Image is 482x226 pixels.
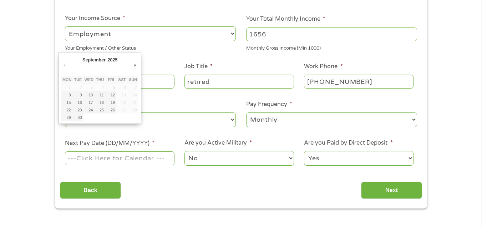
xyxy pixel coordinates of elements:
div: Your Employment / Other Status [65,42,236,52]
button: 24 [83,106,95,114]
button: 16 [72,99,83,106]
button: 12 [106,91,117,99]
button: 9 [72,91,83,99]
input: Back [60,182,121,199]
button: 23 [72,106,83,114]
button: 29 [61,114,72,121]
label: Next Pay Date (DD/MM/YYYY) [65,140,154,147]
label: Pay Frequency [246,101,292,108]
button: 11 [95,91,106,99]
abbr: Tuesday [74,77,82,82]
label: Are you Active Military [184,139,252,147]
abbr: Saturday [118,77,126,82]
button: Next Month [132,60,138,70]
input: Use the arrow keys to pick a date [65,151,174,165]
label: Are you Paid by Direct Deposit [304,139,392,147]
input: Next [361,182,422,199]
input: (231) 754-4010 [304,75,413,88]
label: Your Total Monthly Income [246,15,325,23]
abbr: Wednesday [85,77,93,82]
label: Work Phone [304,63,343,70]
input: Cashier [184,75,294,88]
div: September [81,55,106,65]
button: Previous Month [61,60,68,70]
button: 22 [61,106,72,114]
label: Your Income Source [65,15,125,22]
div: 2025 [107,55,118,65]
abbr: Thursday [96,77,104,82]
button: 26 [106,106,117,114]
button: 8 [61,91,72,99]
button: 17 [83,99,95,106]
label: Job Title [184,63,213,70]
div: Monthly Gross Income (Min 1000) [246,42,417,52]
button: 19 [106,99,117,106]
abbr: Sunday [129,77,137,82]
button: 30 [72,114,83,121]
button: 10 [83,91,95,99]
button: 25 [95,106,106,114]
abbr: Monday [62,77,71,82]
abbr: Friday [108,77,114,82]
button: 18 [95,99,106,106]
input: 1800 [246,27,417,41]
button: 15 [61,99,72,106]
